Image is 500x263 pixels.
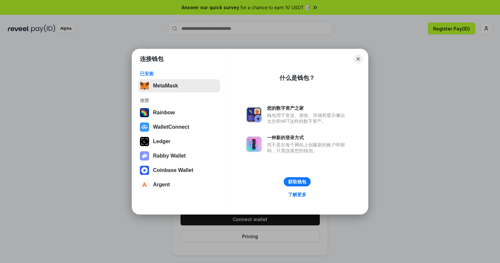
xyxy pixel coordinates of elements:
button: MetaMask [138,79,220,92]
img: svg+xml,%3Csvg%20width%3D%22120%22%20height%3D%22120%22%20viewBox%3D%220%200%20120%20120%22%20fil... [140,108,149,117]
h1: 连接钱包 [140,55,163,63]
a: 了解更多 [284,190,310,199]
div: 了解更多 [288,192,306,197]
img: svg+xml,%3Csvg%20xmlns%3D%22http%3A%2F%2Fwww.w3.org%2F2000%2Fsvg%22%20fill%3D%22none%22%20viewBox... [140,151,149,160]
img: svg+xml,%3Csvg%20xmlns%3D%22http%3A%2F%2Fwww.w3.org%2F2000%2Fsvg%22%20width%3D%2228%22%20height%3... [140,137,149,146]
button: Rainbow [138,106,220,119]
img: svg+xml,%3Csvg%20width%3D%2228%22%20height%3D%2228%22%20viewBox%3D%220%200%2028%2028%22%20fill%3D... [140,122,149,132]
div: Argent [153,182,170,188]
div: Rainbow [153,110,175,116]
button: Ledger [138,135,220,148]
button: Argent [138,178,220,191]
button: Coinbase Wallet [138,164,220,177]
div: 已安装 [140,71,218,77]
div: 推荐 [140,98,218,103]
div: Coinbase Wallet [153,167,193,173]
div: MetaMask [153,83,178,89]
div: WalletConnect [153,124,189,130]
img: svg+xml,%3Csvg%20xmlns%3D%22http%3A%2F%2Fwww.w3.org%2F2000%2Fsvg%22%20fill%3D%22none%22%20viewBox... [246,136,262,152]
div: 钱包用于发送、接收、存储和显示像以太坊和NFT这样的数字资产。 [267,112,348,124]
div: 而不是在每个网站上创建新的账户和密码，只需连接您的钱包。 [267,142,348,154]
img: svg+xml,%3Csvg%20fill%3D%22none%22%20height%3D%2233%22%20viewBox%3D%220%200%2035%2033%22%20width%... [140,81,149,90]
button: WalletConnect [138,121,220,134]
div: 一种新的登录方式 [267,135,348,141]
div: 什么是钱包？ [279,74,315,82]
img: svg+xml,%3Csvg%20width%3D%2228%22%20height%3D%2228%22%20viewBox%3D%220%200%2028%2028%22%20fill%3D... [140,180,149,189]
div: 获取钱包 [288,179,306,185]
div: 您的数字资产之家 [267,105,348,111]
button: Close [354,54,363,64]
img: svg+xml,%3Csvg%20width%3D%2228%22%20height%3D%2228%22%20viewBox%3D%220%200%2028%2028%22%20fill%3D... [140,166,149,175]
div: Ledger [153,139,170,144]
div: Rabby Wallet [153,153,186,159]
button: 获取钱包 [284,177,311,186]
img: svg+xml,%3Csvg%20xmlns%3D%22http%3A%2F%2Fwww.w3.org%2F2000%2Fsvg%22%20fill%3D%22none%22%20viewBox... [246,107,262,122]
button: Rabby Wallet [138,149,220,162]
